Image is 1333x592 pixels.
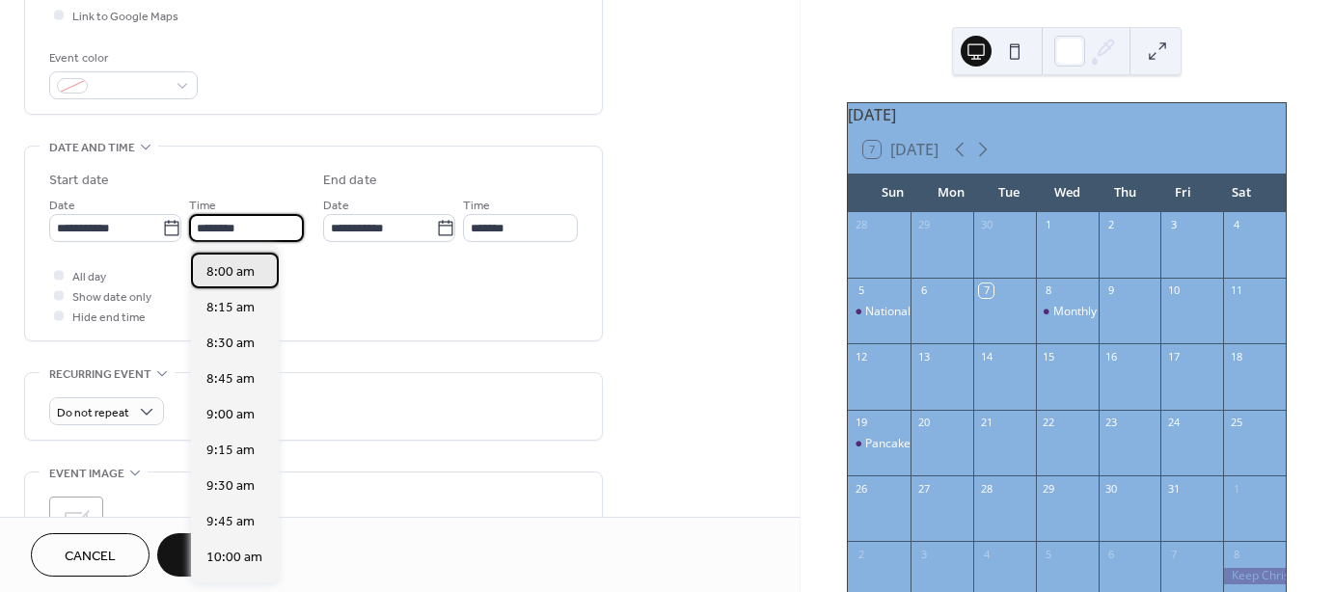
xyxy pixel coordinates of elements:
[1229,547,1243,561] div: 8
[206,548,262,568] span: 10:00 am
[206,262,255,283] span: 8:00 am
[1229,481,1243,496] div: 1
[206,512,255,532] span: 9:45 am
[863,174,921,212] div: Sun
[848,304,911,320] div: National Life Chain
[921,174,979,212] div: Mon
[916,547,931,561] div: 3
[1154,174,1211,212] div: Fri
[1229,416,1243,430] div: 25
[916,218,931,232] div: 29
[1104,218,1119,232] div: 2
[1042,547,1056,561] div: 5
[979,547,993,561] div: 4
[1229,349,1243,363] div: 18
[1223,568,1286,584] div: Keep Christ in Christmas
[865,436,966,452] div: Pancake Breakfast
[57,402,129,424] span: Do not repeat
[979,349,993,363] div: 14
[1042,283,1056,298] div: 8
[1042,218,1056,232] div: 1
[1104,349,1119,363] div: 16
[206,441,255,461] span: 9:15 am
[854,283,868,298] div: 5
[49,196,75,216] span: Date
[1104,481,1119,496] div: 30
[323,171,377,191] div: End date
[49,464,124,484] span: Event image
[1212,174,1270,212] div: Sat
[1166,283,1181,298] div: 10
[206,334,255,354] span: 8:30 am
[916,349,931,363] div: 13
[1104,547,1119,561] div: 6
[854,349,868,363] div: 12
[979,416,993,430] div: 21
[65,547,116,567] span: Cancel
[1166,218,1181,232] div: 3
[980,174,1038,212] div: Tue
[1229,283,1243,298] div: 11
[1042,416,1056,430] div: 22
[854,481,868,496] div: 26
[463,196,490,216] span: Time
[1042,481,1056,496] div: 29
[72,308,146,328] span: Hide end time
[1096,174,1154,212] div: Thu
[916,283,931,298] div: 6
[854,218,868,232] div: 28
[1038,174,1096,212] div: Wed
[979,481,993,496] div: 28
[848,103,1286,126] div: [DATE]
[206,405,255,425] span: 9:00 am
[1104,416,1119,430] div: 23
[979,218,993,232] div: 30
[1053,304,1195,320] div: Monthly Business Meeting
[848,436,911,452] div: Pancake Breakfast
[31,533,150,577] button: Cancel
[916,416,931,430] div: 20
[72,267,106,287] span: All day
[1166,547,1181,561] div: 7
[979,283,993,298] div: 7
[49,171,109,191] div: Start date
[1104,283,1119,298] div: 9
[49,364,151,385] span: Recurring event
[323,196,349,216] span: Date
[189,196,216,216] span: Time
[1166,416,1181,430] div: 24
[206,298,255,318] span: 8:15 am
[854,416,868,430] div: 19
[157,533,257,577] button: Save
[854,547,868,561] div: 2
[72,7,178,27] span: Link to Google Maps
[916,481,931,496] div: 27
[49,48,194,68] div: Event color
[1166,481,1181,496] div: 31
[1229,218,1243,232] div: 4
[206,369,255,390] span: 8:45 am
[865,304,966,320] div: National Life Chain
[49,497,103,551] div: ;
[1042,349,1056,363] div: 15
[1166,349,1181,363] div: 17
[49,138,135,158] span: Date and time
[206,476,255,497] span: 9:30 am
[72,287,151,308] span: Show date only
[1036,304,1099,320] div: Monthly Business Meeting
